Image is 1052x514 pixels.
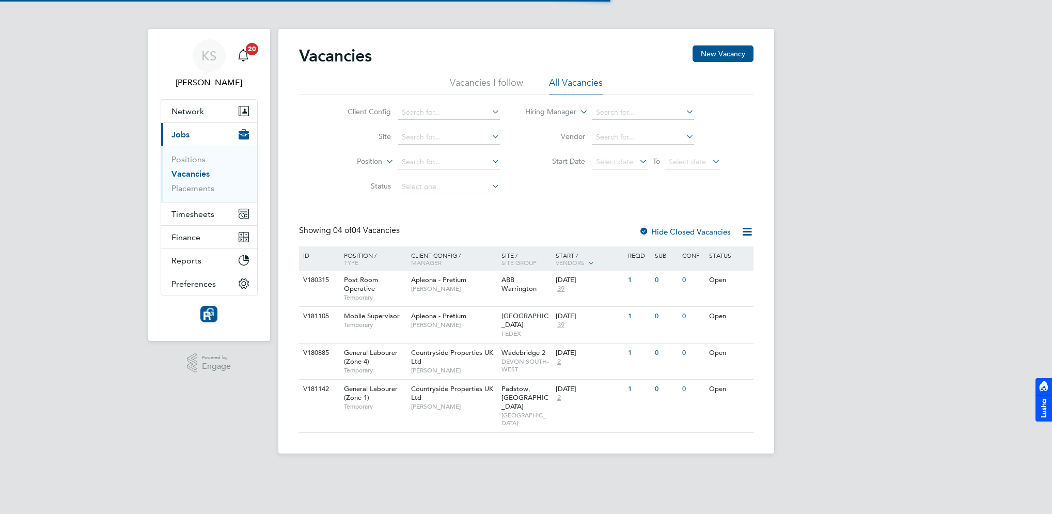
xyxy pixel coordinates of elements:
[171,106,204,116] span: Network
[680,344,706,363] div: 0
[171,256,201,266] span: Reports
[411,384,493,402] span: Countryside Properties UK Ltd
[652,380,679,399] div: 0
[161,76,258,89] span: Katie Smith
[201,49,216,63] span: KS
[301,344,337,363] div: V180885
[332,132,391,141] label: Site
[200,306,217,322] img: resourcinggroup-logo-retina.png
[411,311,466,320] span: Apleona - Pretium
[398,105,500,120] input: Search for...
[706,246,751,264] div: Status
[171,169,210,179] a: Vacancies
[161,306,258,322] a: Go to home page
[549,76,603,95] li: All Vacancies
[680,271,706,290] div: 0
[333,225,400,236] span: 04 Vacancies
[161,146,257,202] div: Jobs
[680,380,706,399] div: 0
[592,105,694,120] input: Search for...
[652,307,679,326] div: 0
[332,107,391,116] label: Client Config
[501,384,548,411] span: Padstow, [GEOGRAPHIC_DATA]
[233,39,254,72] a: 20
[556,357,562,366] span: 2
[501,275,537,293] span: ABB Warrington
[411,275,466,284] span: Apleona - Pretium
[336,246,409,271] div: Position /
[398,130,500,145] input: Search for...
[556,312,623,321] div: [DATE]
[501,330,551,338] span: FEDEX
[556,285,566,293] span: 39
[171,183,214,193] a: Placements
[450,76,523,95] li: Vacancies I follow
[501,411,551,427] span: [GEOGRAPHIC_DATA]
[161,123,257,146] button: Jobs
[556,349,623,357] div: [DATE]
[202,353,231,362] span: Powered by
[556,258,585,267] span: Vendors
[333,225,352,236] span: 04 of
[344,348,398,366] span: General Labourer (Zone 4)
[693,45,753,62] button: New Vacancy
[171,209,214,219] span: Timesheets
[411,348,493,366] span: Countryside Properties UK Ltd
[344,293,406,302] span: Temporary
[301,271,337,290] div: V180315
[171,232,200,242] span: Finance
[625,307,652,326] div: 1
[301,246,337,264] div: ID
[650,154,663,168] span: To
[299,225,402,236] div: Showing
[161,272,257,295] button: Preferences
[556,276,623,285] div: [DATE]
[553,246,625,272] div: Start /
[161,203,257,225] button: Timesheets
[161,100,257,122] button: Network
[202,362,231,371] span: Engage
[171,154,206,164] a: Positions
[652,246,679,264] div: Sub
[411,258,442,267] span: Manager
[161,226,257,248] button: Finance
[625,380,652,399] div: 1
[680,307,706,326] div: 0
[344,311,400,320] span: Mobile Supervisor
[625,271,652,290] div: 1
[680,246,706,264] div: Conf
[344,384,398,402] span: General Labourer (Zone 1)
[161,39,258,89] a: KS[PERSON_NAME]
[639,227,731,237] label: Hide Closed Vacancies
[398,180,500,194] input: Select one
[409,246,499,271] div: Client Config /
[526,132,585,141] label: Vendor
[411,402,496,411] span: [PERSON_NAME]
[411,285,496,293] span: [PERSON_NAME]
[246,43,258,55] span: 20
[161,249,257,272] button: Reports
[652,344,679,363] div: 0
[344,275,378,293] span: Post Room Operative
[592,130,694,145] input: Search for...
[501,348,545,357] span: Wadebridge 2
[556,394,562,402] span: 2
[669,157,706,166] span: Select date
[556,321,566,330] span: 39
[301,307,337,326] div: V181105
[526,157,585,166] label: Start Date
[501,357,551,373] span: DEVON SOUTH-WEST
[344,321,406,329] span: Temporary
[344,258,358,267] span: Type
[706,344,751,363] div: Open
[517,107,576,117] label: Hiring Manager
[625,344,652,363] div: 1
[706,380,751,399] div: Open
[301,380,337,399] div: V181142
[596,157,633,166] span: Select date
[332,181,391,191] label: Status
[299,45,372,66] h2: Vacancies
[501,311,548,329] span: [GEOGRAPHIC_DATA]
[706,307,751,326] div: Open
[398,155,500,169] input: Search for...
